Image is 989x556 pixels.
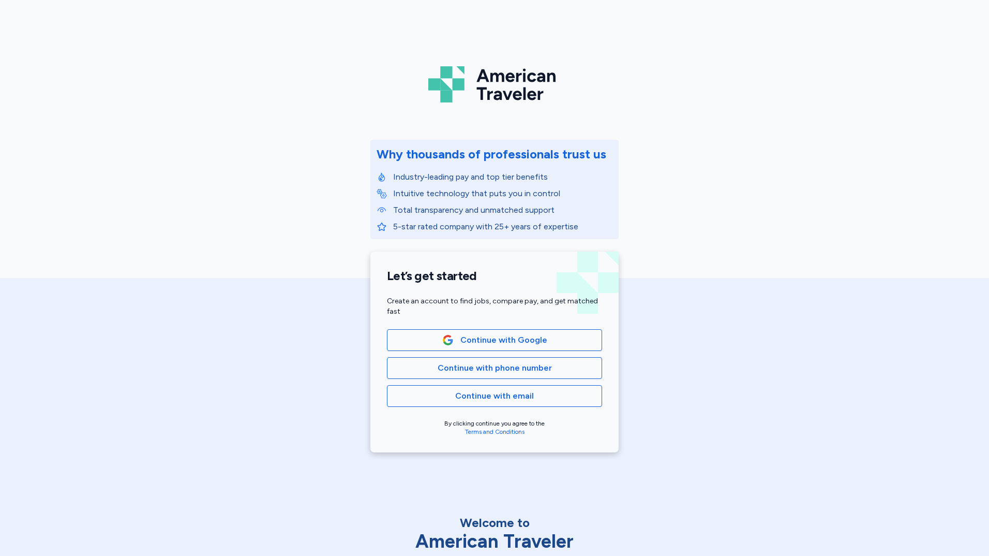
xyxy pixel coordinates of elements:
p: Industry-leading pay and top tier benefits [393,171,612,183]
span: Continue with Google [460,334,547,346]
div: American Traveler [386,531,603,552]
img: Google Logo [442,334,454,346]
button: Google LogoContinue with Google [387,329,602,351]
div: Welcome to [386,515,603,531]
div: Create an account to find jobs, compare pay, and get matched fast [387,296,602,317]
span: Continue with email [455,390,534,402]
div: Why thousands of professionals trust us [377,146,606,163]
a: Terms and Conditions [465,428,525,435]
button: Continue with email [387,385,602,407]
p: Intuitive technology that puts you in control [393,187,612,200]
p: 5-star rated company with 25+ years of expertise [393,221,612,233]
div: By clicking continue you agree to the [387,419,602,436]
button: Continue with phone number [387,357,602,379]
p: Total transparency and unmatched support [393,204,612,216]
span: Continue with phone number [438,362,552,374]
img: Logo [428,62,561,107]
h1: Let’s get started [387,268,602,284]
